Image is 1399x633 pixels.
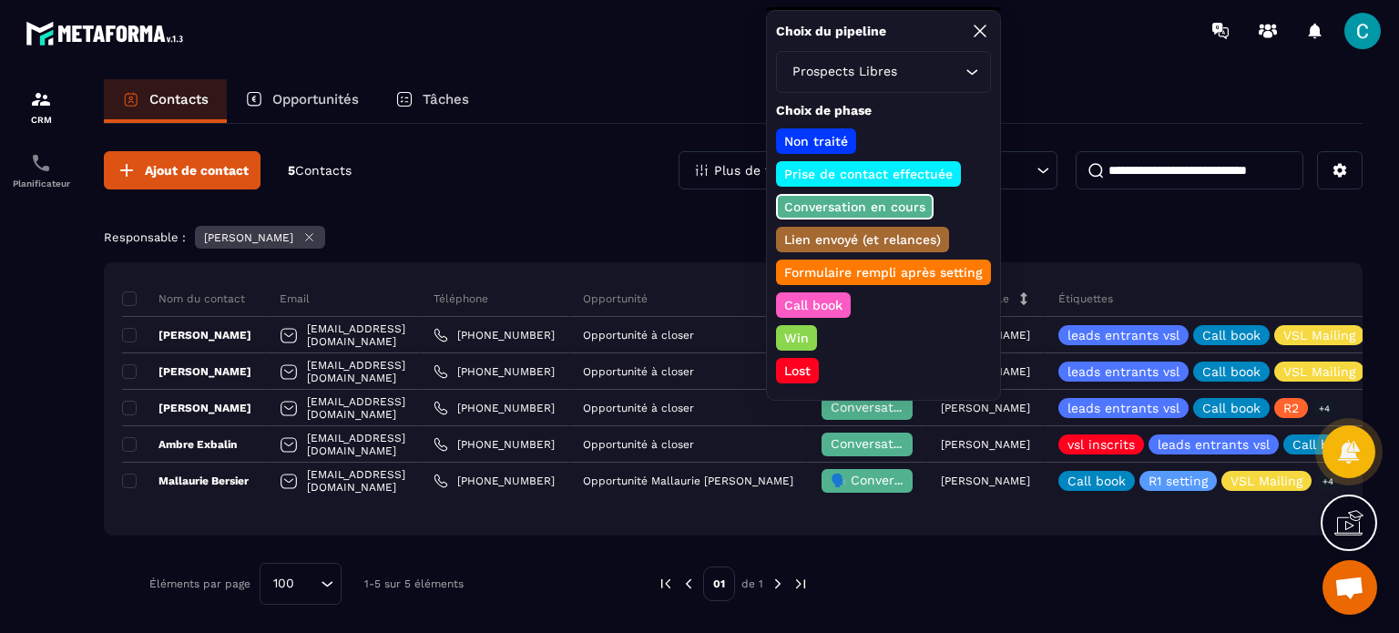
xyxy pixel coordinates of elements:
p: Éléments par page [149,577,250,590]
span: Ajout de contact [145,161,249,179]
input: Search for option [901,62,961,82]
span: 100 [267,574,301,594]
p: Opportunité à closer [583,329,694,342]
img: scheduler [30,152,52,174]
p: Mallaurie Bersier [122,474,249,488]
p: Contacts [149,91,209,107]
p: Nom du contact [122,291,245,306]
p: Conversation en cours [781,198,928,216]
p: vsl inscrits [1067,438,1135,451]
p: Opportunité à closer [583,365,694,378]
p: [PERSON_NAME] [122,364,251,379]
a: formationformationCRM [5,75,77,138]
div: Search for option [260,563,342,605]
p: Call book [1292,438,1351,451]
a: [PHONE_NUMBER] [434,401,555,415]
p: 1-5 sur 5 éléments [364,577,464,590]
p: Call book [781,296,845,314]
span: 🗣️ Conversation en cours [831,473,992,487]
p: Formulaire rempli après setting [781,263,985,281]
p: VSL Mailing [1231,475,1302,487]
p: Email [280,291,310,306]
p: Planificateur [5,179,77,189]
img: prev [658,576,674,592]
p: leads entrants vsl [1067,402,1179,414]
p: Ambre Exbalin [122,437,237,452]
span: Contacts [295,163,352,178]
p: Opportunité [583,291,648,306]
input: Search for option [301,574,316,594]
p: Lien envoyé (et relances) [781,230,944,249]
p: [PERSON_NAME] [122,328,251,342]
p: Plus de filtre [714,164,795,177]
p: +4 [1316,472,1340,491]
p: R2 [1283,402,1299,414]
p: 01 [703,567,735,601]
span: Conversation en cours [831,436,972,451]
p: Étiquettes [1058,291,1113,306]
p: Call book [1202,329,1261,342]
div: Ouvrir le chat [1322,560,1377,615]
p: Non traité [781,132,851,150]
p: Téléphone [434,291,488,306]
p: +4 [1312,399,1336,418]
p: VSL Mailing [1283,329,1355,342]
p: leads entrants vsl [1067,365,1179,378]
p: leads entrants vsl [1158,438,1270,451]
a: [PHONE_NUMBER] [434,437,555,452]
span: Conversation en cours [831,400,972,414]
p: Call book [1202,402,1261,414]
img: logo [26,16,189,50]
p: Opportunité Mallaurie [PERSON_NAME] [583,475,793,487]
p: Choix de phase [776,102,991,119]
button: Ajout de contact [104,151,260,189]
p: Choix du pipeline [776,23,886,40]
a: [PHONE_NUMBER] [434,364,555,379]
p: [PERSON_NAME] [941,475,1030,487]
p: Win [781,329,812,347]
p: [PERSON_NAME] [122,401,251,415]
p: Opportunité à closer [583,438,694,451]
a: [PHONE_NUMBER] [434,474,555,488]
a: Contacts [104,79,227,123]
img: next [770,576,786,592]
p: Call book [1067,475,1126,487]
p: Opportunités [272,91,359,107]
p: Tâches [423,91,469,107]
p: 5 [288,162,352,179]
img: prev [680,576,697,592]
a: Opportunités [227,79,377,123]
span: Prospects Libres [788,62,901,82]
a: [PHONE_NUMBER] [434,328,555,342]
p: VSL Mailing [1283,365,1355,378]
p: de 1 [741,577,763,591]
img: formation [30,88,52,110]
p: [PERSON_NAME] [941,402,1030,414]
p: leads entrants vsl [1067,329,1179,342]
p: [PERSON_NAME] [941,438,1030,451]
a: Tâches [377,79,487,123]
p: Opportunité à closer [583,402,694,414]
p: R1 setting [1149,475,1208,487]
p: Lost [781,362,813,380]
p: Prise de contact effectuée [781,165,955,183]
p: [PERSON_NAME] [204,231,293,244]
div: Search for option [776,51,991,93]
img: next [792,576,809,592]
p: Call book [1202,365,1261,378]
p: CRM [5,115,77,125]
a: schedulerschedulerPlanificateur [5,138,77,202]
p: Responsable : [104,230,186,244]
